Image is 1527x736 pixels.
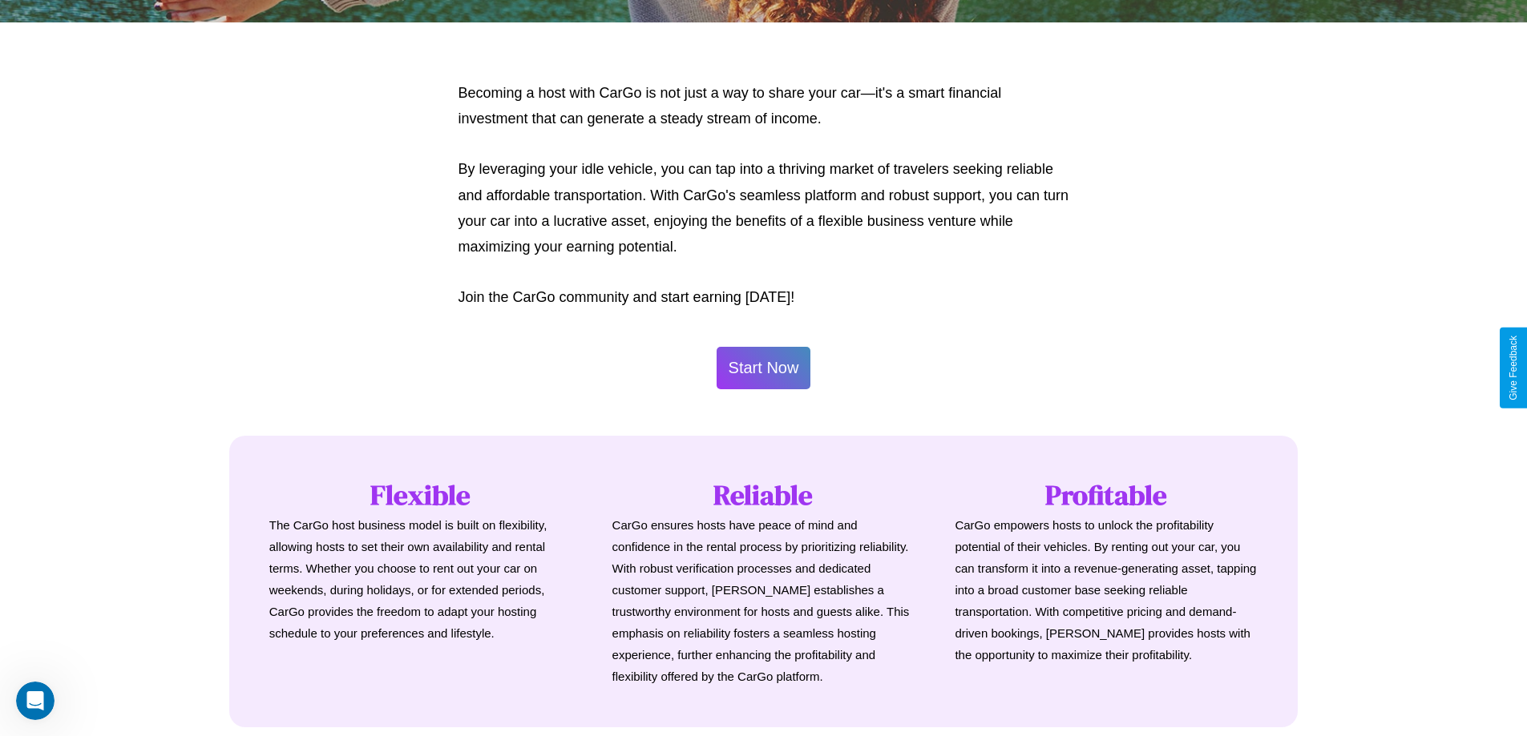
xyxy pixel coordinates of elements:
p: Join the CarGo community and start earning [DATE]! [459,284,1069,310]
div: Give Feedback [1508,336,1519,400]
h1: Flexible [269,476,572,514]
iframe: Intercom live chat [16,682,55,720]
p: CarGo empowers hosts to unlock the profitability potential of their vehicles. By renting out your... [955,514,1258,666]
p: CarGo ensures hosts have peace of mind and confidence in the rental process by prioritizing relia... [612,514,915,687]
p: The CarGo host business model is built on flexibility, allowing hosts to set their own availabili... [269,514,572,644]
h1: Profitable [955,476,1258,514]
button: Start Now [717,347,811,389]
p: By leveraging your idle vehicle, you can tap into a thriving market of travelers seeking reliable... [459,156,1069,260]
h1: Reliable [612,476,915,514]
p: Becoming a host with CarGo is not just a way to share your car—it's a smart financial investment ... [459,80,1069,132]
